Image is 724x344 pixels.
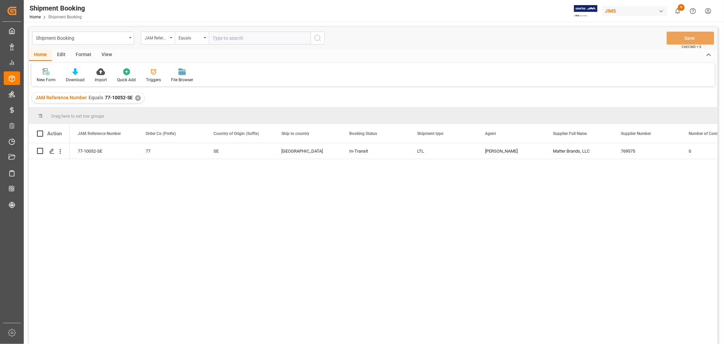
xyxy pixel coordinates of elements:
span: Ship to country [281,131,309,136]
span: Drag here to set row groups [51,114,104,119]
span: Order Co (Prefix) [146,131,176,136]
div: Quick Add [117,77,136,83]
div: JIMS [602,6,667,16]
div: Equals [179,33,202,41]
div: [GEOGRAPHIC_DATA] [281,143,333,159]
span: Booking Status [349,131,377,136]
div: ✕ [135,95,141,101]
div: File Browser [171,77,193,83]
div: Shipment Booking [30,3,85,13]
div: JAM Reference Number [145,33,168,41]
div: Action [47,131,62,137]
div: Home [29,49,52,61]
div: Triggers [146,77,161,83]
div: Matter Brands, LLC [545,143,613,159]
div: LTL [417,143,469,159]
div: Download [66,77,85,83]
div: [PERSON_NAME] [485,143,537,159]
span: Ctrl/CMD + S [682,44,701,49]
span: Supplier Full Name [553,131,587,136]
span: JAM Reference Number [78,131,121,136]
button: open menu [32,32,134,45]
button: show 6 new notifications [670,3,685,19]
img: Exertis%20JAM%20-%20Email%20Logo.jpg_1722504956.jpg [574,5,597,17]
button: open menu [141,32,175,45]
span: 6 [678,4,685,11]
div: Import [95,77,107,83]
div: 77 [146,143,197,159]
span: Country of Origin (Suffix) [214,131,259,136]
div: SE [214,143,265,159]
div: Edit [52,49,71,61]
span: Shipment type [417,131,443,136]
div: View [96,49,117,61]
div: In-Transit [349,143,401,159]
input: Type to search [209,32,311,45]
div: New Form [37,77,56,83]
button: JIMS [602,4,670,17]
div: Format [71,49,96,61]
button: Save [667,32,714,45]
span: Equals [89,95,103,100]
span: Agent [485,131,496,136]
div: 77-10052-SE [70,143,137,159]
div: 769575 [613,143,681,159]
a: Home [30,15,41,19]
div: Shipment Booking [36,33,127,42]
button: search button [311,32,325,45]
div: Press SPACE to select this row. [29,143,70,159]
span: Supplier Number [621,131,651,136]
span: 77-10052-SE [105,95,133,100]
button: Help Center [685,3,701,19]
button: open menu [175,32,209,45]
span: JAM Reference Number [35,95,87,100]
